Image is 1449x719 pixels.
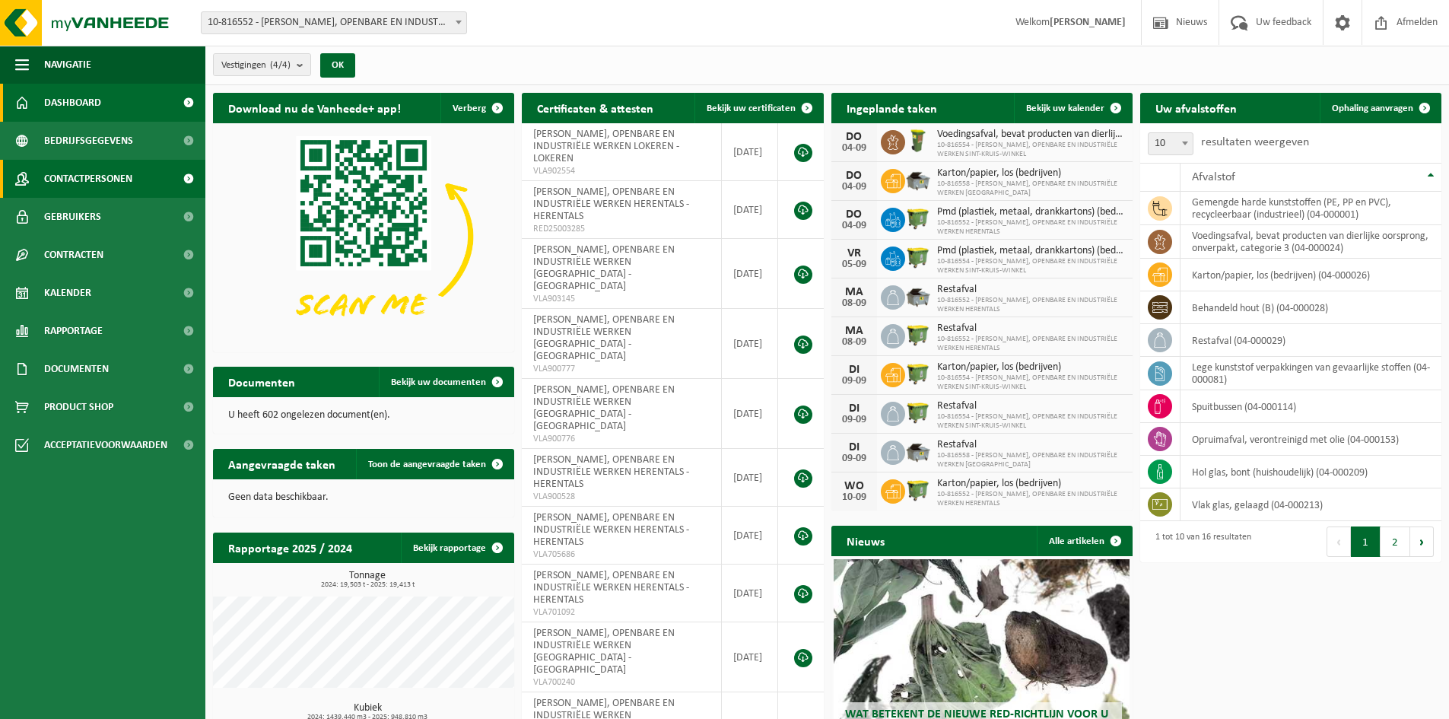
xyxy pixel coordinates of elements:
[533,676,710,689] span: VLA700240
[937,180,1125,198] span: 10-816558 - [PERSON_NAME], OPENBARE EN INDUSTRIËLE WERKEN [GEOGRAPHIC_DATA]
[831,526,900,555] h2: Nieuws
[839,143,869,154] div: 04-09
[533,454,689,490] span: [PERSON_NAME], OPENBARE EN INDUSTRIËLE WERKEN HERENTALS - HERENTALS
[937,141,1125,159] span: 10-816554 - [PERSON_NAME], OPENBARE EN INDUSTRIËLE WERKEN SINT-KRUIS-WINKEL
[533,223,710,235] span: RED25003285
[722,309,778,379] td: [DATE]
[722,622,778,692] td: [DATE]
[1180,390,1441,423] td: spuitbussen (04-000114)
[937,245,1125,257] span: Pmd (plastiek, metaal, drankkartons) (bedrijven)
[44,388,113,426] span: Product Shop
[831,93,952,122] h2: Ingeplande taken
[533,165,710,177] span: VLA902554
[44,46,91,84] span: Navigatie
[839,170,869,182] div: DO
[1050,17,1126,28] strong: [PERSON_NAME]
[694,93,822,123] a: Bekijk uw certificaten
[905,244,931,270] img: WB-1100-HPE-GN-50
[453,103,486,113] span: Verberg
[937,323,1125,335] span: Restafval
[270,60,291,70] count: (4/4)
[391,377,486,387] span: Bekijk uw documenten
[1180,357,1441,390] td: lege kunststof verpakkingen van gevaarlijke stoffen (04-000081)
[213,449,351,479] h2: Aangevraagde taken
[533,384,675,432] span: [PERSON_NAME], OPENBARE EN INDUSTRIËLE WERKEN [GEOGRAPHIC_DATA] - [GEOGRAPHIC_DATA]
[1180,423,1441,456] td: opruimafval, verontreinigd met olie (04-000153)
[905,438,931,464] img: WB-5000-GAL-GY-01
[368,460,486,469] span: Toon de aangevraagde taken
[533,186,689,222] span: [PERSON_NAME], OPENBARE EN INDUSTRIËLE WERKEN HERENTALS - HERENTALS
[533,512,689,548] span: [PERSON_NAME], OPENBARE EN INDUSTRIËLE WERKEN HERENTALS - HERENTALS
[839,221,869,231] div: 04-09
[1014,93,1131,123] a: Bekijk uw kalender
[1327,527,1351,557] button: Previous
[1026,103,1104,113] span: Bekijk uw kalender
[937,167,1125,180] span: Karton/papier, los (bedrijven)
[937,284,1125,296] span: Restafval
[44,122,133,160] span: Bedrijfsgegevens
[533,570,689,606] span: [PERSON_NAME], OPENBARE EN INDUSTRIËLE WERKEN HERENTALS - HERENTALS
[44,198,101,236] span: Gebruikers
[533,549,710,561] span: VLA705686
[937,206,1125,218] span: Pmd (plastiek, metaal, drankkartons) (bedrijven)
[707,103,796,113] span: Bekijk uw certificaten
[905,205,931,231] img: WB-1100-HPE-GN-50
[1180,225,1441,259] td: voedingsafval, bevat producten van dierlijke oorsprong, onverpakt, categorie 3 (04-000024)
[1180,259,1441,291] td: karton/papier, los (bedrijven) (04-000026)
[213,123,514,349] img: Download de VHEPlus App
[1180,291,1441,324] td: behandeld hout (B) (04-000028)
[937,218,1125,237] span: 10-816552 - [PERSON_NAME], OPENBARE EN INDUSTRIËLE WERKEN HERENTALS
[1410,527,1434,557] button: Next
[937,490,1125,508] span: 10-816552 - [PERSON_NAME], OPENBARE EN INDUSTRIËLE WERKEN HERENTALS
[44,350,109,388] span: Documenten
[202,12,466,33] span: 10-816552 - VICTOR PEETERS, OPENBARE EN INDUSTRIËLE WERKEN HERENTALS - HERENTALS
[722,181,778,239] td: [DATE]
[533,314,675,362] span: [PERSON_NAME], OPENBARE EN INDUSTRIËLE WERKEN [GEOGRAPHIC_DATA] - [GEOGRAPHIC_DATA]
[722,379,778,449] td: [DATE]
[1180,456,1441,488] td: hol glas, bont (huishoudelijk) (04-000209)
[1201,136,1309,148] label: resultaten weergeven
[839,182,869,192] div: 04-09
[839,325,869,337] div: MA
[533,433,710,445] span: VLA900776
[522,93,669,122] h2: Certificaten & attesten
[201,11,467,34] span: 10-816552 - VICTOR PEETERS, OPENBARE EN INDUSTRIËLE WERKEN HERENTALS - HERENTALS
[937,412,1125,431] span: 10-816554 - [PERSON_NAME], OPENBARE EN INDUSTRIËLE WERKEN SINT-KRUIS-WINKEL
[722,565,778,622] td: [DATE]
[533,491,710,503] span: VLA900528
[937,478,1125,490] span: Karton/papier, los (bedrijven)
[44,160,132,198] span: Contactpersonen
[221,581,514,589] span: 2024: 19,503 t - 2025: 19,413 t
[839,480,869,492] div: WO
[839,259,869,270] div: 05-09
[839,208,869,221] div: DO
[722,507,778,565] td: [DATE]
[937,439,1125,451] span: Restafval
[937,451,1125,469] span: 10-816558 - [PERSON_NAME], OPENBARE EN INDUSTRIËLE WERKEN [GEOGRAPHIC_DATA]
[839,131,869,143] div: DO
[1381,527,1410,557] button: 2
[533,363,710,375] span: VLA900777
[533,606,710,619] span: VLA701092
[1180,488,1441,521] td: vlak glas, gelaagd (04-000213)
[1148,132,1193,155] span: 10
[228,410,499,421] p: U heeft 602 ongelezen document(en).
[937,374,1125,392] span: 10-816554 - [PERSON_NAME], OPENBARE EN INDUSTRIËLE WERKEN SINT-KRUIS-WINKEL
[320,53,355,78] button: OK
[1332,103,1413,113] span: Ophaling aanvragen
[213,533,367,562] h2: Rapportage 2025 / 2024
[1148,525,1251,558] div: 1 tot 10 van 16 resultaten
[379,367,513,397] a: Bekijk uw documenten
[228,492,499,503] p: Geen data beschikbaar.
[937,335,1125,353] span: 10-816552 - [PERSON_NAME], OPENBARE EN INDUSTRIËLE WERKEN HERENTALS
[356,449,513,479] a: Toon de aangevraagde taken
[905,128,931,154] img: WB-0060-HPE-GN-50
[221,54,291,77] span: Vestigingen
[937,129,1125,141] span: Voedingsafval, bevat producten van dierlijke oorsprong, onverpakt, categorie 3
[722,123,778,181] td: [DATE]
[839,402,869,415] div: DI
[533,293,710,305] span: VLA903145
[839,376,869,387] div: 09-09
[839,247,869,259] div: VR
[1180,192,1441,225] td: gemengde harde kunststoffen (PE, PP en PVC), recycleerbaar (industrieel) (04-000001)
